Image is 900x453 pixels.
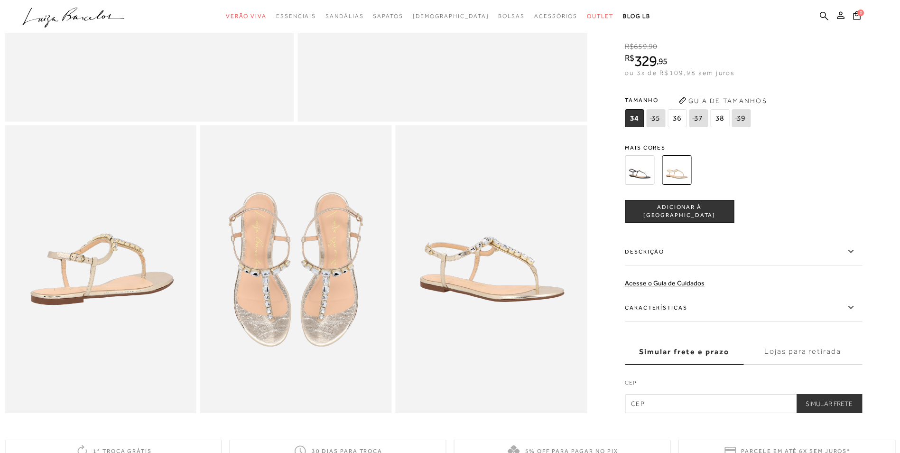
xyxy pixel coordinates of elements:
[689,109,708,127] span: 37
[5,125,196,413] img: image
[634,42,647,51] span: 659
[646,109,665,127] span: 35
[395,125,587,413] img: image
[732,109,751,127] span: 39
[498,13,525,19] span: Bolsas
[662,155,691,185] img: SANDÁLIA DE DEDO EM METALIZADO OURO COM CRISTAIS
[623,8,650,25] a: BLOG LB
[325,8,363,25] a: categoryNavScreenReaderText
[625,279,705,287] a: Acesse o Guia de Cuidados
[625,54,634,62] i: R$
[623,13,650,19] span: BLOG LB
[668,109,687,127] span: 36
[625,238,862,265] label: Descrição
[625,155,654,185] img: SANDÁLIA DE DEDO EM COURO PRETO COM CRISTAIS
[200,125,392,413] img: image
[325,13,363,19] span: Sandálias
[659,56,668,66] span: 95
[413,13,489,19] span: [DEMOGRAPHIC_DATA]
[625,294,862,321] label: Características
[226,8,267,25] a: categoryNavScreenReaderText
[649,42,657,51] span: 90
[634,52,657,69] span: 329
[625,109,644,127] span: 34
[625,69,734,76] span: ou 3x de R$109,98 sem juros
[373,8,403,25] a: categoryNavScreenReaderText
[857,9,864,16] span: 0
[373,13,403,19] span: Sapatos
[743,339,862,365] label: Lojas para retirada
[498,8,525,25] a: categoryNavScreenReaderText
[850,10,863,23] button: 0
[710,109,729,127] span: 38
[534,8,577,25] a: categoryNavScreenReaderText
[587,8,613,25] a: categoryNavScreenReaderText
[534,13,577,19] span: Acessórios
[625,42,634,51] i: R$
[625,203,733,219] span: ADICIONAR À [GEOGRAPHIC_DATA]
[625,93,753,107] span: Tamanho
[226,13,267,19] span: Verão Viva
[647,42,658,51] i: ,
[625,339,743,365] label: Simular frete e prazo
[587,13,613,19] span: Outlet
[625,378,862,392] label: CEP
[657,57,668,66] i: ,
[413,8,489,25] a: noSubCategoriesText
[625,200,734,223] button: ADICIONAR À [GEOGRAPHIC_DATA]
[276,8,316,25] a: categoryNavScreenReaderText
[625,145,862,151] span: Mais cores
[276,13,316,19] span: Essenciais
[796,394,862,413] button: Simular Frete
[625,394,862,413] input: CEP
[675,93,770,108] button: Guia de Tamanhos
